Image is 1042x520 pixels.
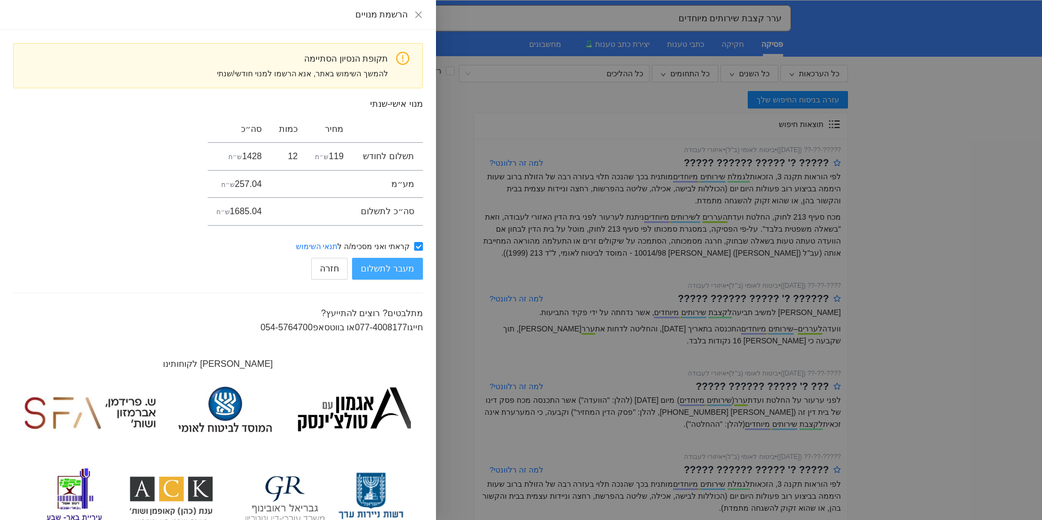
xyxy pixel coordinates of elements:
[315,153,329,161] span: ש״ח
[208,170,271,198] td: 257.04
[208,143,271,171] td: 1428
[13,306,423,348] div: מתלבטים? רוצים להתייעץ? חייגו 077-4008177 או בווטסאפ 054-5764700
[414,10,423,19] span: close
[270,143,306,171] td: 12
[306,143,352,171] td: 119
[13,97,423,111] h1: מנוי אישי - שנתי
[270,116,306,143] td: כמות
[306,116,352,143] td: מחיר
[311,258,348,280] button: חזרה
[352,258,423,280] a: מעבר לתשלום
[396,52,409,65] span: exclamation-circle
[216,208,230,216] span: ש״ח
[22,52,388,65] div: תקופת הנסיון הסתיימה
[296,242,338,251] a: תנאי השימוש
[352,143,423,171] td: תשלום לחודש
[292,240,414,252] span: קראתי ואני מסכימ/ה ל
[414,10,423,20] button: Close
[13,357,423,371] div: [PERSON_NAME] לקוחותינו
[221,181,235,189] span: ש״ח
[13,9,408,21] div: הרשמת מנויים
[352,170,423,198] td: מע״מ
[208,116,271,143] td: סה״כ
[228,153,242,161] span: ש״ח
[352,198,423,226] td: סה״כ לתשלום
[320,262,339,275] span: חזרה
[22,68,388,80] div: להמשך השימוש באתר, אנא הרשמו למנוי חודשי/שנתי
[361,258,414,279] span: מעבר לתשלום
[208,198,271,226] td: 1685.04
